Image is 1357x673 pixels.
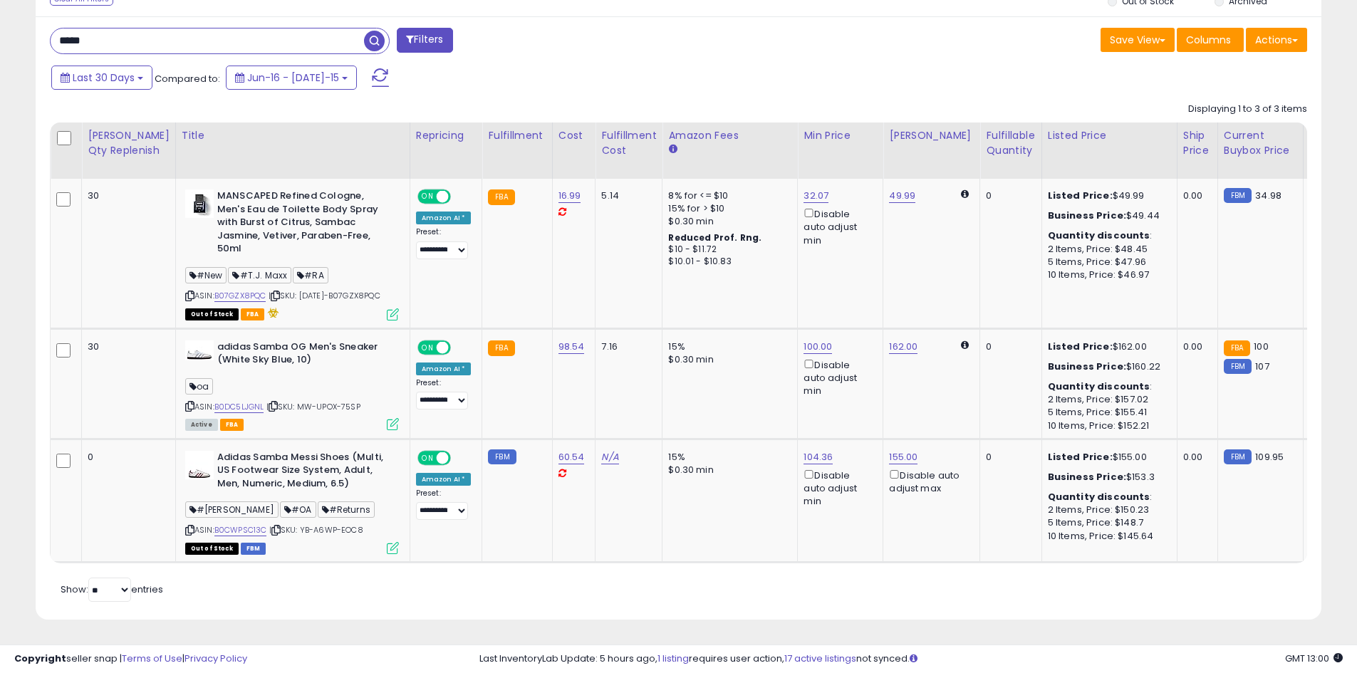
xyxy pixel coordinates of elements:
[804,340,832,354] a: 100.00
[185,451,399,553] div: ASIN:
[804,467,872,508] div: Disable auto adjust min
[668,451,786,464] div: 15%
[1048,490,1150,504] b: Quantity discounts
[668,256,786,268] div: $10.01 - $10.83
[601,340,651,353] div: 7.16
[73,71,135,85] span: Last 30 Days
[804,450,833,464] a: 104.36
[214,290,266,302] a: B07GZX8PQC
[416,128,477,143] div: Repricing
[601,450,618,464] a: N/A
[185,378,213,395] span: oa
[217,189,390,259] b: MANSCAPED Refined Cologne, Men's Eau de Toilette Body Spray with Burst of Citrus, Sambac Jasmine,...
[1048,491,1166,504] div: :
[247,71,339,85] span: Jun-16 - [DATE]-15
[1255,360,1269,373] span: 107
[1048,360,1126,373] b: Business Price:
[88,128,170,158] div: [PERSON_NAME] Qty Replenish
[784,652,856,665] a: 17 active listings
[185,340,399,429] div: ASIN:
[1255,450,1284,464] span: 109.95
[986,451,1030,464] div: 0
[185,451,214,479] img: 31DZMUPvvcL._SL40_.jpg
[88,451,165,464] div: 0
[185,501,279,518] span: #[PERSON_NAME]
[1048,360,1166,373] div: $160.22
[82,122,176,179] th: Please note that this number is a calculation based on your required days of coverage and your ve...
[51,66,152,90] button: Last 30 Days
[266,401,360,412] span: | SKU: MW-UPOX-75SP
[1048,189,1166,202] div: $49.99
[397,28,452,53] button: Filters
[1177,28,1244,52] button: Columns
[217,451,390,494] b: Adidas Samba Messi Shoes (Multi, US Footwear Size System, Adult, Men, Numeric, Medium, 6.5)
[1048,406,1166,419] div: 5 Items, Price: $155.41
[986,128,1035,158] div: Fulfillable Quantity
[1048,451,1166,464] div: $155.00
[185,419,218,431] span: All listings currently available for purchase on Amazon
[1048,229,1150,242] b: Quantity discounts
[14,652,247,666] div: seller snap | |
[182,128,404,143] div: Title
[668,353,786,366] div: $0.30 min
[804,128,877,143] div: Min Price
[1048,470,1126,484] b: Business Price:
[448,191,471,203] span: OFF
[419,191,437,203] span: ON
[416,227,472,259] div: Preset:
[1255,189,1281,202] span: 34.98
[185,189,399,318] div: ASIN:
[1048,504,1166,516] div: 2 Items, Price: $150.23
[214,401,264,413] a: B0DC5LJGNL
[601,128,656,158] div: Fulfillment Cost
[1285,652,1343,665] span: 2025-08-15 13:00 GMT
[214,524,267,536] a: B0CWPSC13C
[184,652,247,665] a: Privacy Policy
[668,189,786,202] div: 8% for <= $10
[1048,380,1166,393] div: :
[228,267,291,283] span: #T.J. Maxx
[668,244,786,256] div: $10 - $11.72
[889,467,969,495] div: Disable auto adjust max
[1048,256,1166,268] div: 5 Items, Price: $47.96
[416,212,472,224] div: Amazon AI *
[668,464,786,476] div: $0.30 min
[488,449,516,464] small: FBM
[122,652,182,665] a: Terms of Use
[1224,340,1250,356] small: FBA
[220,419,244,431] span: FBA
[488,189,514,205] small: FBA
[804,189,828,203] a: 32.07
[1048,209,1126,222] b: Business Price:
[657,652,689,665] a: 1 listing
[318,501,375,518] span: #Returns
[226,66,357,90] button: Jun-16 - [DATE]-15
[416,489,472,521] div: Preset:
[217,340,390,370] b: adidas Samba OG Men's Sneaker (White Sky Blue, 10)
[1048,340,1166,353] div: $162.00
[1188,103,1307,116] div: Displaying 1 to 3 of 3 items
[1183,189,1207,202] div: 0.00
[1101,28,1175,52] button: Save View
[448,452,471,464] span: OFF
[1254,340,1268,353] span: 100
[668,128,791,143] div: Amazon Fees
[1048,516,1166,529] div: 5 Items, Price: $148.7
[1224,188,1252,203] small: FBM
[419,452,437,464] span: ON
[889,128,974,143] div: [PERSON_NAME]
[416,378,472,410] div: Preset:
[668,231,761,244] b: Reduced Prof. Rng.
[269,290,380,301] span: | SKU: [DATE]-B07GZX8PQC
[448,341,471,353] span: OFF
[1183,451,1207,464] div: 0.00
[88,340,165,353] div: 30
[241,308,265,320] span: FBA
[488,128,546,143] div: Fulfillment
[889,340,917,354] a: 162.00
[185,267,227,283] span: #New
[1224,128,1297,158] div: Current Buybox Price
[416,473,472,486] div: Amazon AI *
[185,340,214,360] img: 31bKemtX2PL._SL40_.jpg
[1186,33,1231,47] span: Columns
